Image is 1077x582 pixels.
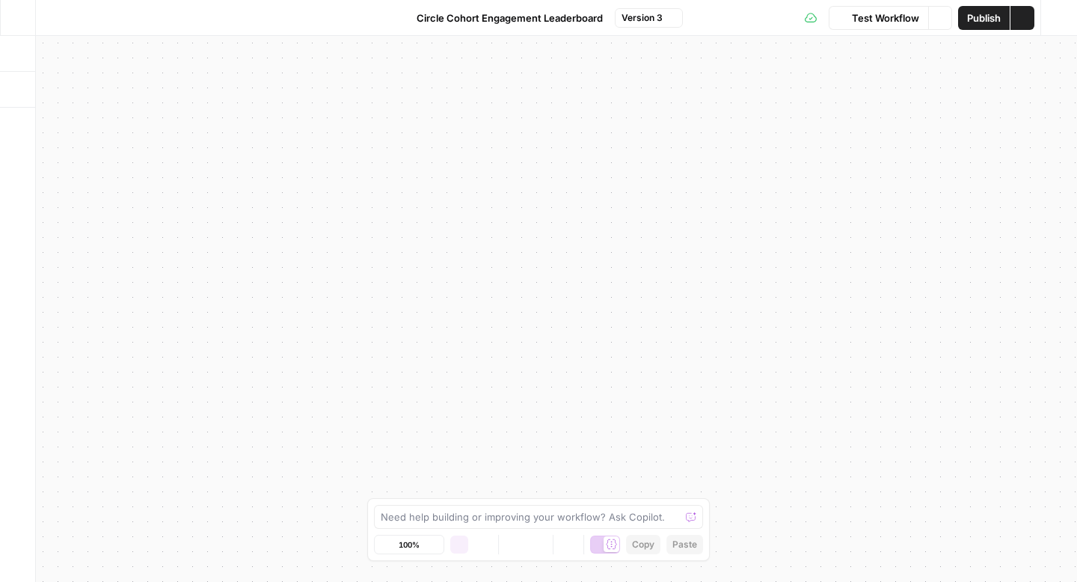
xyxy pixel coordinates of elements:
button: Version 3 [615,8,683,28]
span: Copy [632,538,654,551]
span: Circle Cohort Engagement Leaderboard [417,10,603,25]
button: Circle Cohort Engagement Leaderboard [394,6,612,30]
button: Test Workflow [829,6,928,30]
button: Copy [626,535,660,554]
span: Version 3 [622,11,663,25]
button: Paste [666,535,703,554]
span: Paste [672,538,697,551]
span: Test Workflow [852,10,919,25]
span: 100% [399,539,420,551]
span: Publish [967,10,1001,25]
button: Publish [958,6,1010,30]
